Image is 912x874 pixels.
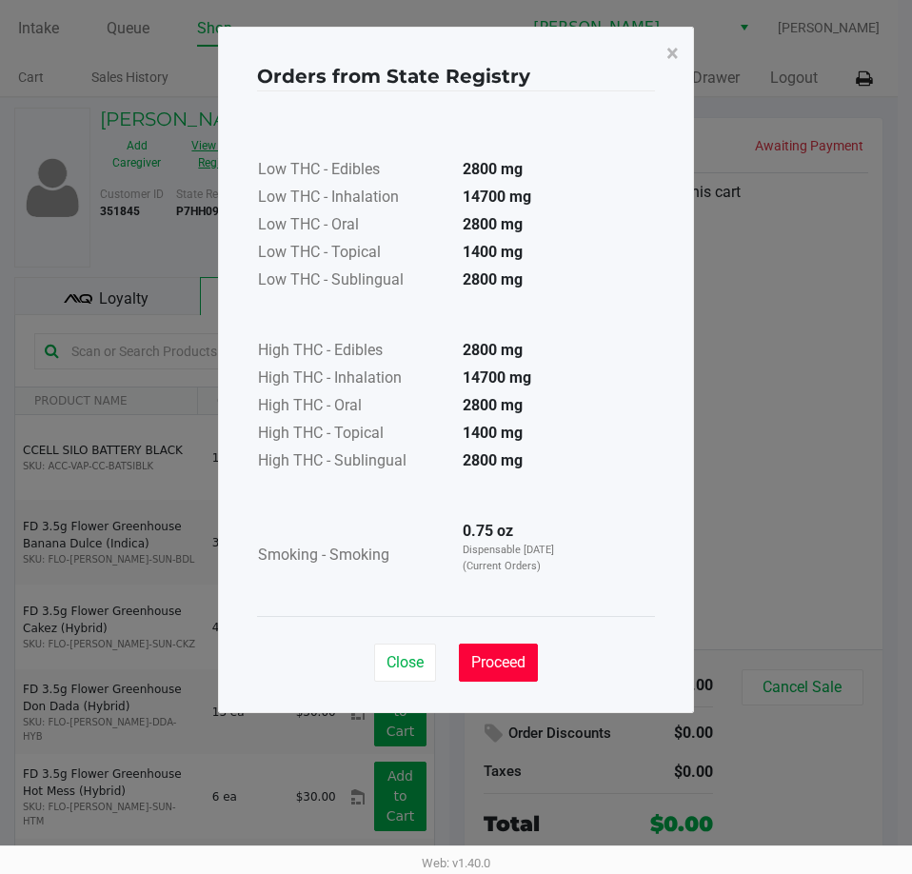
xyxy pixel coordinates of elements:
[257,62,530,90] h4: Orders from State Registry
[257,421,447,448] td: High THC - Topical
[463,270,523,288] strong: 2800 mg
[471,653,525,671] span: Proceed
[374,644,436,682] button: Close
[463,424,523,442] strong: 1400 mg
[257,268,447,295] td: Low THC - Sublingual
[257,157,447,185] td: Low THC - Edibles
[257,519,447,593] td: Smoking - Smoking
[666,40,679,67] span: ×
[257,366,447,393] td: High THC - Inhalation
[463,215,523,233] strong: 2800 mg
[257,448,447,476] td: High THC - Sublingual
[257,240,447,268] td: Low THC - Topical
[257,393,447,421] td: High THC - Oral
[257,338,447,366] td: High THC - Edibles
[257,185,447,212] td: Low THC - Inhalation
[463,522,513,540] strong: 0.75 oz
[459,644,538,682] button: Proceed
[463,543,565,574] p: Dispensable [DATE] (Current Orders)
[463,396,523,414] strong: 2800 mg
[257,212,447,240] td: Low THC - Oral
[463,341,523,359] strong: 2800 mg
[463,188,531,206] strong: 14700 mg
[422,856,490,870] span: Web: v1.40.0
[651,27,694,80] button: Close
[463,368,531,387] strong: 14700 mg
[387,653,424,671] span: Close
[463,451,523,469] strong: 2800 mg
[463,160,523,178] strong: 2800 mg
[463,243,523,261] strong: 1400 mg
